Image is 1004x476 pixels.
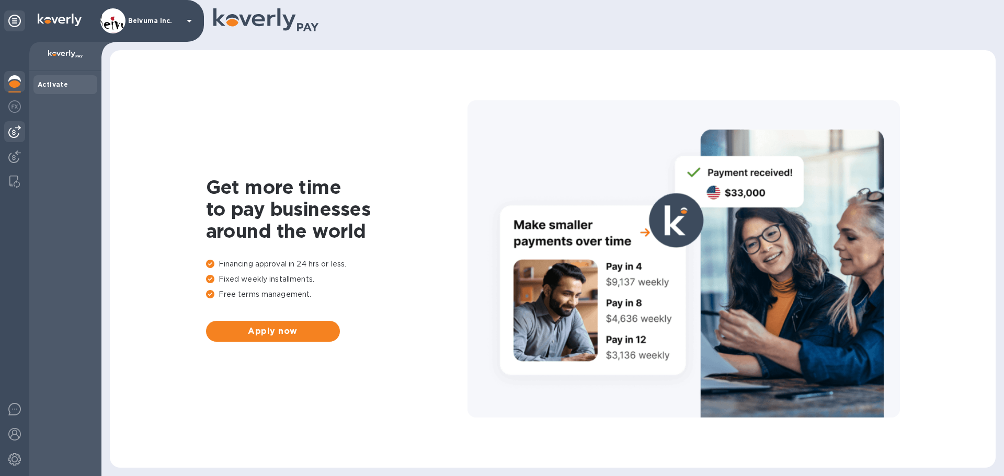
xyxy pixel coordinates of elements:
b: Activate [38,80,68,88]
div: Unpin categories [4,10,25,31]
button: Apply now [206,321,340,342]
h1: Get more time to pay businesses around the world [206,176,467,242]
p: Financing approval in 24 hrs or less. [206,259,467,270]
img: Foreign exchange [8,100,21,113]
img: Logo [38,14,82,26]
span: Apply now [214,325,332,338]
p: Free terms management. [206,289,467,300]
p: Fixed weekly installments. [206,274,467,285]
p: Beivuma Inc. [128,17,180,25]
